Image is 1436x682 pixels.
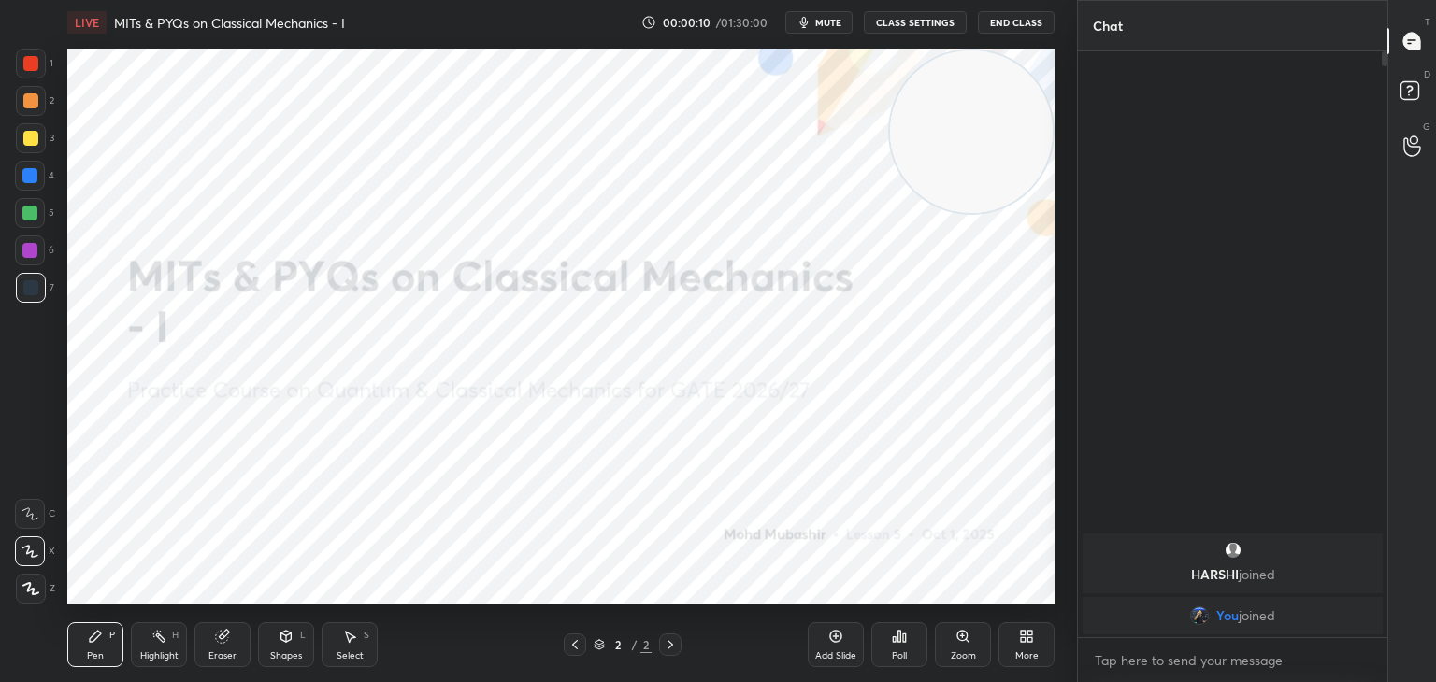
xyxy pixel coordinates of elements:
span: joined [1239,565,1275,583]
div: Poll [892,651,907,661]
p: G [1423,120,1430,134]
div: Shapes [270,651,302,661]
div: 1 [16,49,53,78]
p: HARSHI [1094,567,1371,582]
div: 3 [16,123,54,153]
h4: MITs & PYQs on Classical Mechanics - I [114,14,345,32]
div: LIVE [67,11,107,34]
div: H [172,631,179,640]
div: Zoom [951,651,976,661]
div: C [15,499,55,529]
p: Chat [1078,1,1138,50]
div: Z [16,574,55,604]
div: 2 [640,636,652,653]
div: 4 [15,161,54,191]
button: CLASS SETTINGS [864,11,967,34]
div: Select [337,651,364,661]
div: Eraser [208,651,237,661]
div: 5 [15,198,54,228]
p: D [1424,67,1430,81]
button: End Class [978,11,1055,34]
button: mute [785,11,853,34]
div: P [109,631,115,640]
div: More [1015,651,1039,661]
div: L [300,631,306,640]
div: S [364,631,369,640]
div: Highlight [140,651,179,661]
p: T [1425,15,1430,29]
div: Add Slide [815,651,856,661]
div: 2 [16,86,54,116]
img: default.png [1224,541,1242,560]
div: 2 [609,639,627,650]
div: Pen [87,651,104,661]
div: 7 [16,273,54,303]
div: X [15,536,55,566]
span: joined [1239,608,1275,623]
div: grid [1078,530,1387,638]
div: 6 [15,235,54,265]
span: You [1216,608,1239,623]
img: d89acffa0b7b45d28d6908ca2ce42307.jpg [1190,606,1209,625]
div: / [631,639,637,650]
span: mute [815,16,841,29]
